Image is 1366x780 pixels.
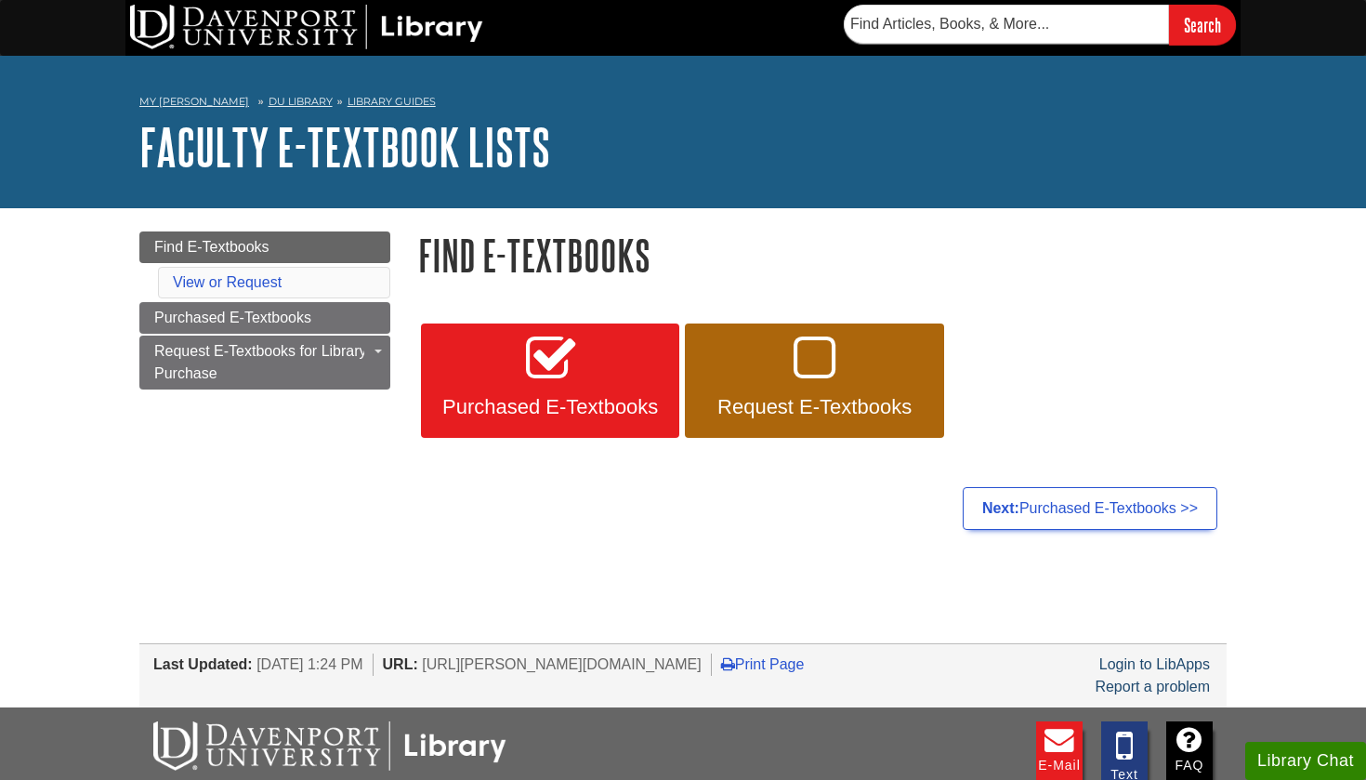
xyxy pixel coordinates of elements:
h1: Find E-Textbooks [418,231,1227,279]
a: Next:Purchased E-Textbooks >> [963,487,1217,530]
span: Purchased E-Textbooks [435,395,665,419]
a: Print Page [721,656,805,672]
span: [URL][PERSON_NAME][DOMAIN_NAME] [422,656,702,672]
span: Request E-Textbooks [699,395,929,419]
a: Purchased E-Textbooks [139,302,390,334]
span: [DATE] 1:24 PM [256,656,362,672]
img: DU Library [130,5,483,49]
a: Request E-Textbooks for Library Purchase [139,336,390,390]
span: Last Updated: [153,656,253,672]
nav: breadcrumb [139,89,1227,119]
span: Purchased E-Textbooks [154,310,311,325]
form: Searches DU Library's articles, books, and more [844,5,1236,45]
i: Print Page [721,656,735,671]
input: Find Articles, Books, & More... [844,5,1169,44]
a: Report a problem [1095,679,1210,694]
a: Request E-Textbooks [685,324,943,439]
strong: Next: [982,500,1019,516]
input: Search [1169,5,1236,45]
a: My [PERSON_NAME] [139,94,249,110]
a: DU Library [269,95,333,108]
a: Login to LibApps [1099,656,1210,672]
span: Find E-Textbooks [154,239,269,255]
span: URL: [383,656,418,672]
a: Library Guides [348,95,436,108]
button: Library Chat [1245,742,1366,780]
a: Faculty E-Textbook Lists [139,118,550,176]
img: DU Libraries [153,721,506,770]
a: Purchased E-Textbooks [421,324,679,439]
a: Find E-Textbooks [139,231,390,263]
a: View or Request [173,274,282,290]
span: Request E-Textbooks for Library Purchase [154,343,367,381]
div: Guide Page Menu [139,231,390,390]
